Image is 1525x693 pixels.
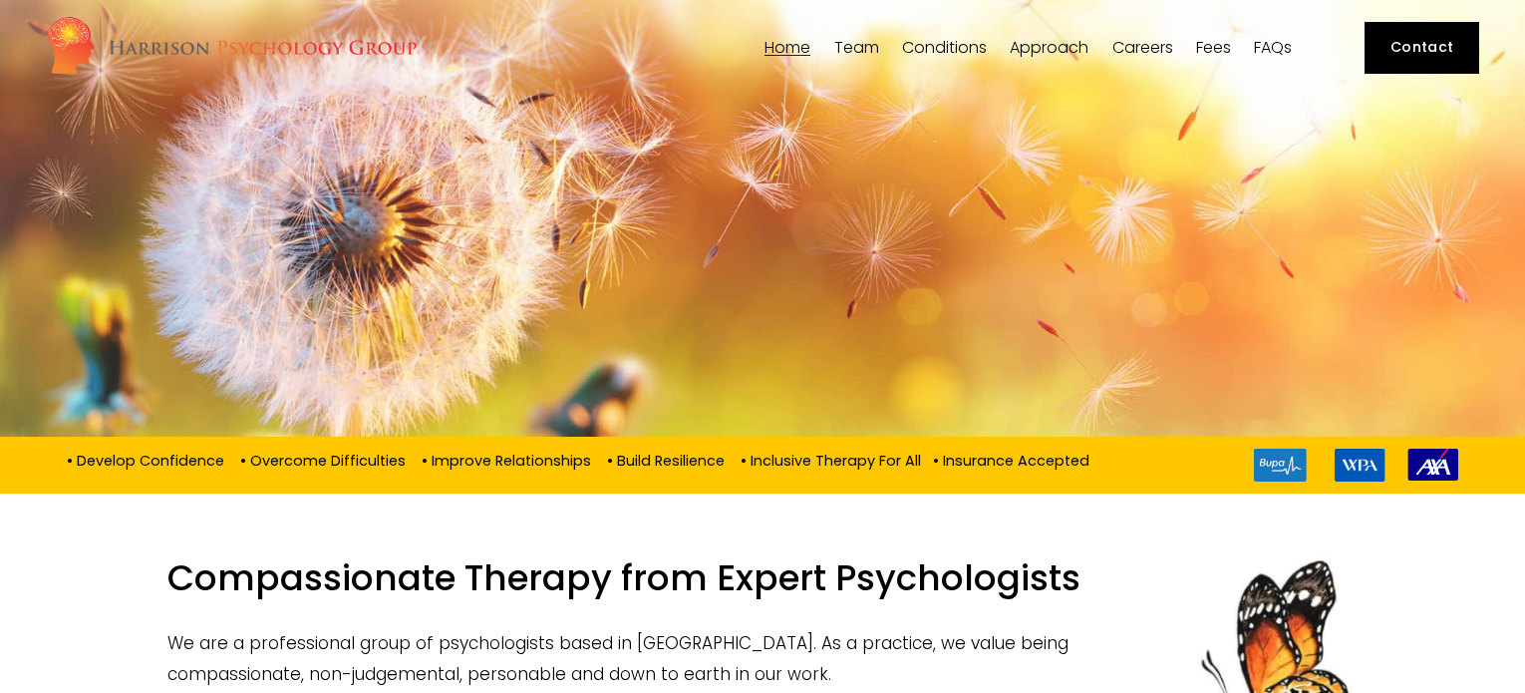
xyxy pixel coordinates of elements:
a: Fees [1196,38,1231,57]
a: folder dropdown [902,38,987,57]
a: folder dropdown [1010,38,1088,57]
span: Approach [1010,40,1088,56]
a: Contact [1365,22,1479,74]
h1: Compassionate Therapy from Expert Psychologists [167,556,1358,612]
p: • Develop Confidence • Overcome Difficulties • Improve Relationships • Build Resilience • Inclusi... [67,449,1089,471]
img: Harrison Psychology Group [46,15,418,80]
p: We are a professional group of psychologists based in [GEOGRAPHIC_DATA]. As a practice, we value ... [167,628,1358,689]
a: FAQs [1254,38,1292,57]
span: Team [834,40,879,56]
a: folder dropdown [834,38,879,57]
a: Home [764,38,810,57]
a: Careers [1112,38,1173,57]
span: Conditions [902,40,987,56]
